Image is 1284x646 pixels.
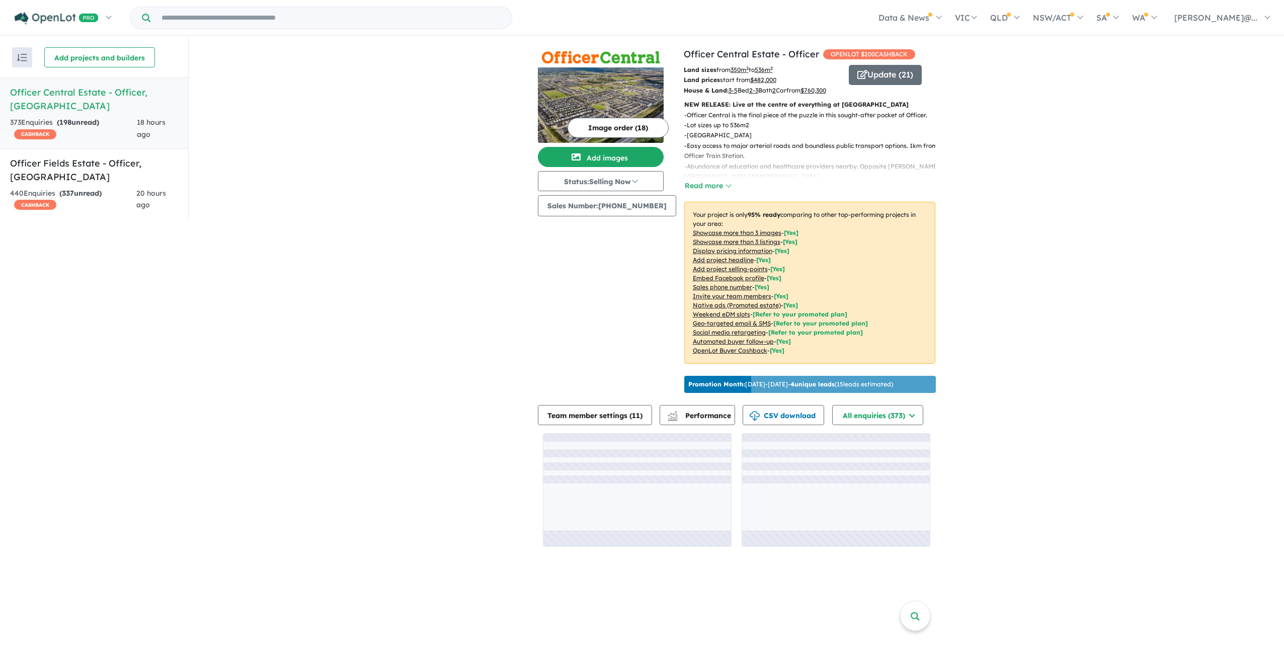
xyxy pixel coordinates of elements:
h5: Officer Fields Estate - Officer , [GEOGRAPHIC_DATA] [10,156,178,184]
u: $ 760,300 [800,87,826,94]
span: [Refer to your promoted plan] [768,329,863,336]
button: Sales Number:[PHONE_NUMBER] [538,195,676,216]
span: 11 [632,411,640,420]
p: - Officer Central is the final piece of the puzzle in this sought-after pocket of Officer. [684,110,943,120]
u: OpenLot Buyer Cashback [693,347,767,354]
b: Promotion Month: [688,380,745,388]
p: - Lot sizes up to 536m2 [684,120,943,130]
p: Your project is only comparing to other top-performing projects in your area: - - - - - - - - - -... [684,202,935,364]
u: 3-5 [729,87,738,94]
input: Try estate name, suburb, builder or developer [152,7,510,29]
div: 440 Enquir ies [10,188,136,212]
span: 337 [62,189,74,198]
button: Add projects and builders [44,47,155,67]
h5: Officer Central Estate - Officer , [GEOGRAPHIC_DATA] [10,86,178,113]
span: OPENLOT $ 200 CASHBACK [823,49,915,59]
u: Invite your team members [693,292,771,300]
b: House & Land: [684,87,729,94]
u: 350 m [731,66,749,73]
u: Embed Facebook profile [693,274,764,282]
u: Showcase more than 3 images [693,229,781,236]
span: [ Yes ] [756,256,771,264]
strong: ( unread) [57,118,99,127]
u: Sales phone number [693,283,752,291]
u: Weekend eDM slots [693,310,750,318]
span: [ Yes ] [770,265,785,273]
span: [ Yes ] [775,247,789,255]
p: - Abundance of education and healthcare providers nearby. Opposite [PERSON_NAME][GEOGRAPHIC_DATA]... [684,161,943,182]
button: Team member settings (11) [538,405,652,425]
img: bar-chart.svg [668,414,678,421]
span: CASHBACK [14,200,56,210]
button: All enquiries (373) [832,405,923,425]
p: [DATE] - [DATE] - ( 15 leads estimated) [688,380,893,389]
u: Social media retargeting [693,329,766,336]
img: download icon [750,411,760,421]
div: 373 Enquir ies [10,117,137,141]
span: CASHBACK [14,129,56,139]
button: CSV download [743,405,824,425]
u: Add project selling-points [693,265,768,273]
img: Officer Central Estate - Officer Logo [542,51,660,63]
img: Officer Central Estate - Officer [538,67,664,143]
p: NEW RELEASE: Live at the centre of everything at [GEOGRAPHIC_DATA] [684,100,935,110]
strong: ( unread) [59,189,102,198]
span: 18 hours ago [137,118,166,139]
img: Openlot PRO Logo White [15,12,99,25]
button: Performance [660,405,735,425]
u: 536 m [755,66,773,73]
u: Showcase more than 3 listings [693,238,780,246]
button: Update (21) [849,65,922,85]
span: [ Yes ] [755,283,769,291]
u: 2-3 [749,87,758,94]
span: 20 hours ago [136,189,166,210]
u: $ 482,000 [750,76,776,84]
sup: 2 [770,65,773,71]
b: Land sizes [684,66,716,73]
span: [PERSON_NAME]@... [1174,13,1257,23]
button: Image order (18) [568,118,669,138]
img: sort.svg [17,54,27,61]
span: [Refer to your promoted plan] [753,310,847,318]
span: [Refer to your promoted plan] [773,319,868,327]
u: Automated buyer follow-up [693,338,774,345]
u: Add project headline [693,256,754,264]
p: Bed Bath Car from [684,86,841,96]
u: 2 [772,87,776,94]
button: Add images [538,147,664,167]
button: Status:Selling Now [538,171,664,191]
a: Officer Central Estate - Officer [684,48,819,60]
u: Geo-targeted email & SMS [693,319,771,327]
sup: 2 [746,65,749,71]
span: [Yes] [770,347,784,354]
span: to [749,66,773,73]
span: [ Yes ] [783,238,797,246]
button: Read more [684,180,732,192]
span: Performance [669,411,731,420]
p: - [GEOGRAPHIC_DATA] [684,130,943,140]
img: line-chart.svg [668,411,677,417]
u: Native ads (Promoted estate) [693,301,781,309]
span: [ Yes ] [767,274,781,282]
span: [ Yes ] [784,229,798,236]
b: 4 unique leads [790,380,835,388]
p: start from [684,75,841,85]
span: 198 [59,118,71,127]
span: [ Yes ] [774,292,788,300]
b: Land prices [684,76,720,84]
span: [Yes] [776,338,791,345]
p: - Easy access to major arterial roads and boundless public transport options. 1km from Officer Tr... [684,141,943,161]
p: from [684,65,841,75]
span: [Yes] [783,301,798,309]
b: 95 % ready [748,211,780,218]
a: Officer Central Estate - Officer LogoOfficer Central Estate - Officer [538,47,664,143]
u: Display pricing information [693,247,772,255]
